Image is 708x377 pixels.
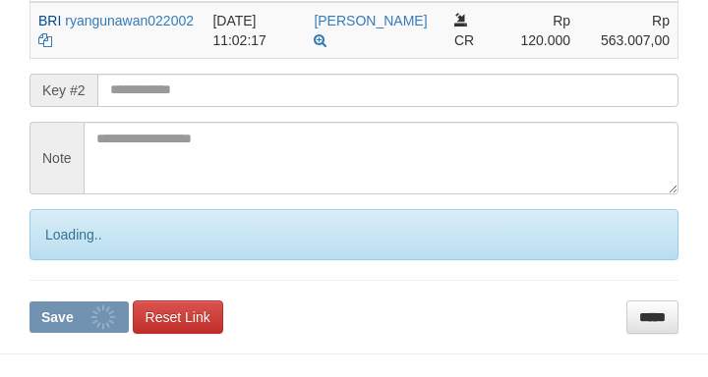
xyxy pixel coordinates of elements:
[65,13,194,28] a: ryangunawan022002
[454,32,474,48] span: CR
[29,209,678,260] div: Loading..
[146,309,210,325] span: Reset Link
[29,122,84,194] span: Note
[29,301,129,333] button: Save
[38,32,52,48] a: Copy ryangunawan022002 to clipboard
[29,74,97,107] span: Key #2
[133,300,223,334] a: Reset Link
[578,2,678,59] td: Rp 563.007,00
[38,13,61,28] span: BRI
[314,13,427,28] a: [PERSON_NAME]
[498,2,578,59] td: Rp 120.000
[41,309,74,325] span: Save
[205,2,306,59] td: [DATE] 11:02:17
